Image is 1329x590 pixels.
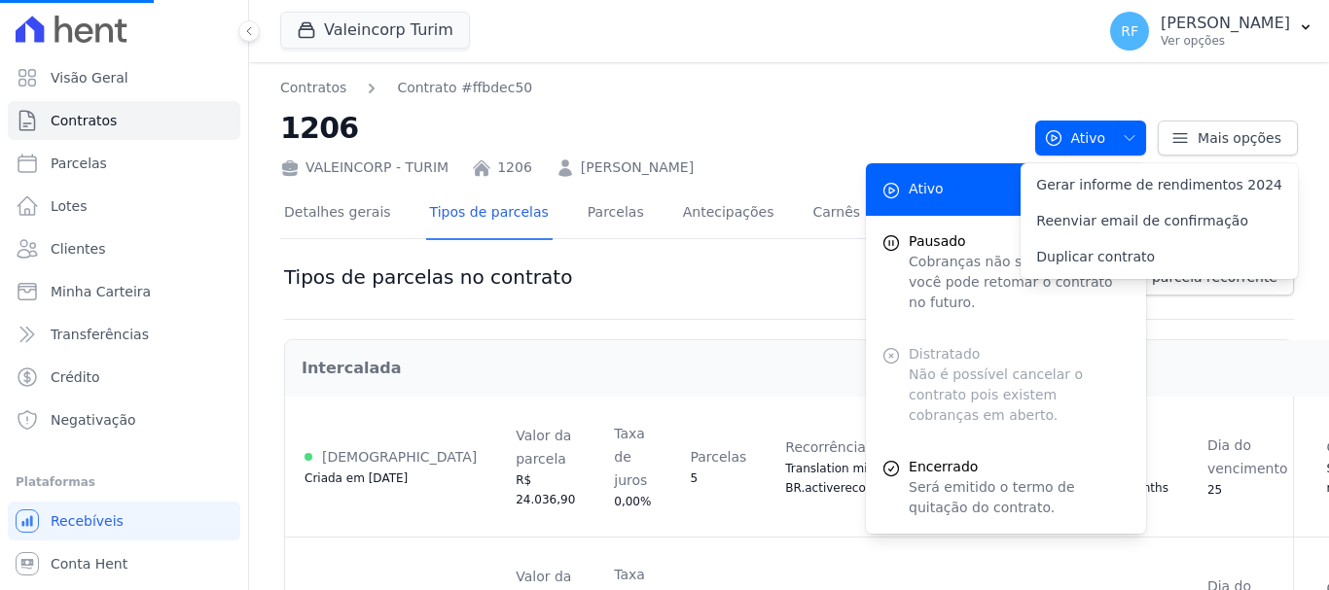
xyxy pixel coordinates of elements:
[280,157,449,178] div: VALEINCORP - TURIM
[690,471,698,485] span: 5
[1198,128,1281,148] span: Mais opções
[8,187,240,226] a: Lotes
[8,502,240,540] a: Recebíveis
[516,473,575,506] span: R$ 24.036,90
[8,229,240,268] a: Clientes
[1021,239,1298,275] a: Duplicar contrato
[426,189,553,240] a: Tipos de parcelas
[280,12,470,49] button: Valeincorp Turim
[51,154,107,173] span: Parcelas
[8,358,240,397] a: Crédito
[909,252,1131,313] p: Cobranças não serão geradas e você pode retomar o contrato no futuro.
[1207,437,1288,476] span: Dia do vencimento
[8,315,240,354] a: Transferências
[1207,483,1222,497] span: 25
[1121,24,1138,38] span: RF
[1021,203,1298,239] a: Reenviar email de confirmação
[322,449,477,465] span: [DEMOGRAPHIC_DATA]
[8,101,240,140] a: Contratos
[1158,121,1298,156] a: Mais opções
[909,457,1131,477] span: Encerrado
[1161,14,1290,33] p: [PERSON_NAME]
[581,157,694,178] a: [PERSON_NAME]
[909,179,944,199] span: Ativo
[1095,4,1329,58] button: RF [PERSON_NAME] Ver opções
[8,272,240,311] a: Minha Carteira
[51,282,151,301] span: Minha Carteira
[51,511,124,531] span: Recebíveis
[690,449,746,465] span: Parcelas
[1161,33,1290,49] p: Ver opções
[909,477,1131,518] p: Será emitido o termo de quitação do contrato.
[51,239,105,259] span: Clientes
[51,367,100,387] span: Crédito
[866,216,1146,329] button: Pausado Cobranças não serão geradas e você pode retomar o contrato no futuro.
[614,426,647,488] span: Taxa de juros
[8,544,240,583] a: Conta Hent
[305,471,408,485] span: Criada em [DATE]
[51,325,149,344] span: Transferências
[497,157,532,178] a: 1206
[280,78,346,98] a: Contratos
[397,78,532,98] a: Contrato #ffbdec50
[8,400,240,439] a: Negativação
[16,470,233,494] div: Plataformas
[280,189,395,240] a: Detalhes gerais
[1044,121,1106,156] span: Ativo
[866,441,1146,534] a: Encerrado Será emitido o termo de quitação do contrato.
[785,462,1168,495] span: Translation missing: pt-BR.activerecord.values.installment_scaffold.frequency_in_months
[51,68,128,87] span: Visão Geral
[584,189,648,240] a: Parcelas
[284,265,572,289] h1: Tipos de parcelas no contrato
[51,410,136,430] span: Negativação
[1021,167,1298,203] a: Gerar informe de rendimentos 2024
[1035,121,1147,156] button: Ativo
[51,554,127,573] span: Conta Hent
[614,495,651,508] span: 0,00%
[785,439,866,455] span: Recorrência
[51,111,117,130] span: Contratos
[280,78,532,98] nav: Breadcrumb
[280,78,1020,98] nav: Breadcrumb
[8,144,240,183] a: Parcelas
[808,189,864,240] a: Carnês
[8,58,240,97] a: Visão Geral
[51,196,88,216] span: Lotes
[909,231,1131,252] span: Pausado
[679,189,778,240] a: Antecipações
[516,428,571,467] span: Valor da parcela
[280,106,1020,150] h2: 1206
